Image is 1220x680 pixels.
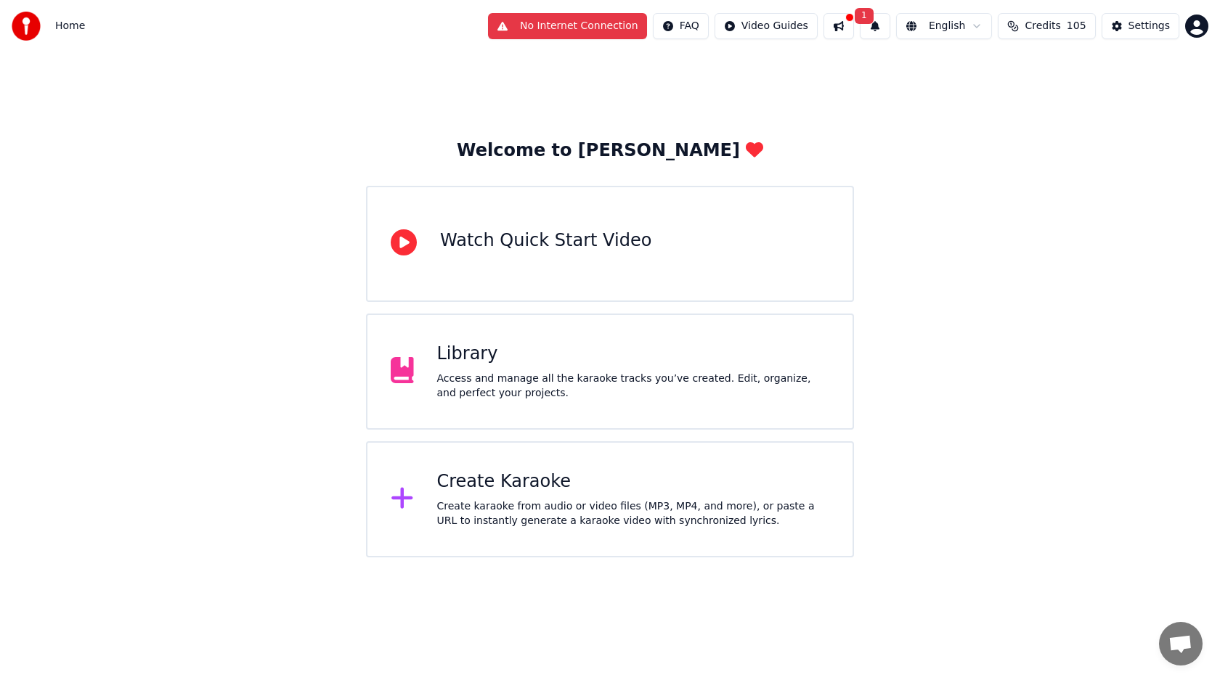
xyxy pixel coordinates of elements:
div: Watch Quick Start Video [440,229,651,253]
img: youka [12,12,41,41]
div: Open chat [1159,622,1203,665]
button: 1 [860,13,890,39]
div: Welcome to [PERSON_NAME] [457,139,763,163]
div: Settings [1128,19,1170,33]
nav: breadcrumb [55,19,85,33]
div: Access and manage all the karaoke tracks you’ve created. Edit, organize, and perfect your projects. [437,372,830,401]
button: Credits105 [998,13,1095,39]
div: Create Karaoke [437,470,830,493]
span: 105 [1067,19,1086,33]
button: Video Guides [715,13,818,39]
span: 1 [855,8,874,24]
span: Home [55,19,85,33]
div: Create karaoke from audio or video files (MP3, MP4, and more), or paste a URL to instantly genera... [437,499,830,528]
button: Settings [1102,13,1179,39]
button: No Internet Connection [488,13,647,39]
div: Library [437,343,830,366]
span: Credits [1025,19,1060,33]
button: FAQ [653,13,709,39]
